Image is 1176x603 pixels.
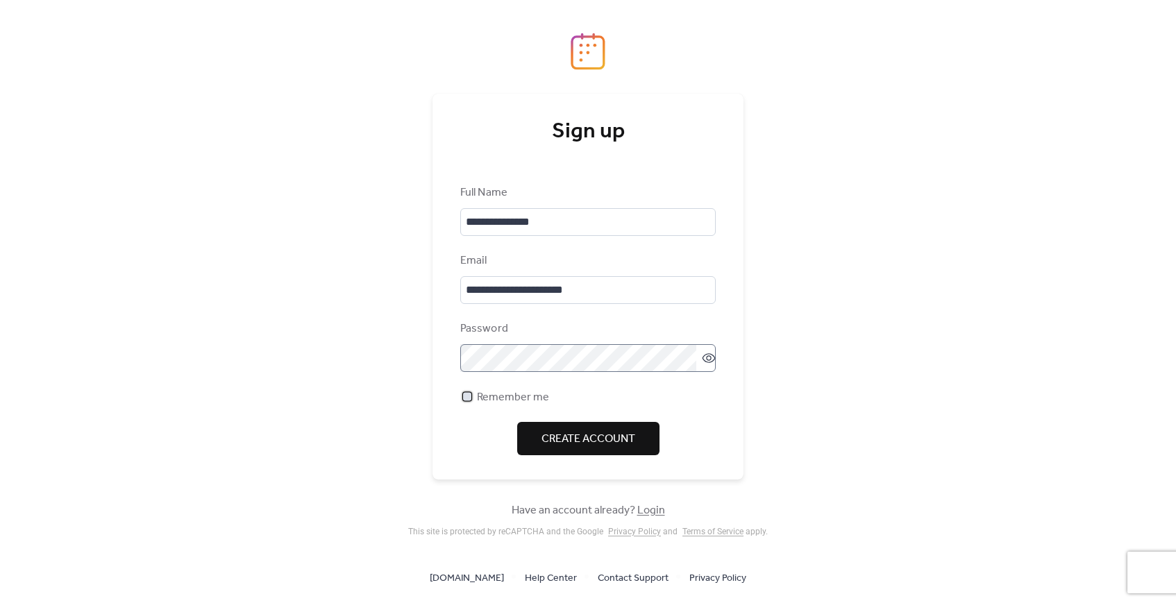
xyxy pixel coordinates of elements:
[598,569,669,586] a: Contact Support
[525,570,577,587] span: Help Center
[525,569,577,586] a: Help Center
[571,33,605,70] img: logo
[512,502,665,519] span: Have an account already?
[689,570,746,587] span: Privacy Policy
[689,569,746,586] a: Privacy Policy
[682,527,744,536] a: Terms of Service
[608,527,661,536] a: Privacy Policy
[430,570,504,587] span: [DOMAIN_NAME]
[637,500,665,521] a: Login
[408,527,768,536] div: This site is protected by reCAPTCHA and the Google and apply .
[460,185,713,201] div: Full Name
[460,321,713,337] div: Password
[517,422,660,455] button: Create Account
[460,118,716,146] div: Sign up
[477,389,549,406] span: Remember me
[541,431,635,448] span: Create Account
[598,570,669,587] span: Contact Support
[430,569,504,586] a: [DOMAIN_NAME]
[460,253,713,269] div: Email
